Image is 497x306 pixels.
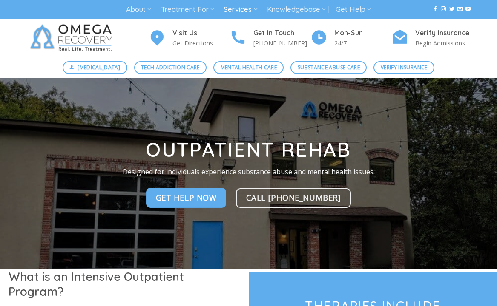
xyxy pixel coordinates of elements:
[441,6,446,12] a: Follow on Instagram
[336,2,371,17] a: Get Help
[415,28,472,39] h4: Verify Insurance
[433,6,438,12] a: Follow on Facebook
[230,28,310,48] a: Get In Touch [PHONE_NUMBER]
[156,192,217,204] span: Get Help NOw
[391,28,472,48] a: Verify Insurance Begin Admissions
[449,6,454,12] a: Follow on Twitter
[134,61,207,74] a: Tech Addiction Care
[224,2,257,17] a: Services
[141,63,200,71] span: Tech Addiction Care
[126,2,151,17] a: About
[111,167,387,178] p: Designed for individuals experience substance abuse and mental health issues.
[373,61,434,74] a: Verify Insurance
[146,137,351,162] strong: Outpatient Rehab
[253,28,310,39] h4: Get In Touch
[334,28,391,39] h4: Mon-Sun
[236,188,351,208] a: Call [PHONE_NUMBER]
[246,191,341,204] span: Call [PHONE_NUMBER]
[78,63,120,71] span: [MEDICAL_DATA]
[465,6,471,12] a: Follow on YouTube
[253,38,310,48] p: [PHONE_NUMBER]
[381,63,428,71] span: Verify Insurance
[298,63,360,71] span: Substance Abuse Care
[25,19,121,57] img: Omega Recovery
[415,38,472,48] p: Begin Admissions
[172,28,230,39] h4: Visit Us
[172,38,230,48] p: Get Directions
[213,61,284,74] a: Mental Health Care
[221,63,277,71] span: Mental Health Care
[149,28,230,48] a: Visit Us Get Directions
[63,61,127,74] a: [MEDICAL_DATA]
[161,2,214,17] a: Treatment For
[9,269,240,300] h1: What is an Intensive Outpatient Program?
[290,61,367,74] a: Substance Abuse Care
[457,6,463,12] a: Send us an email
[146,188,227,208] a: Get Help NOw
[334,38,391,48] p: 24/7
[267,2,326,17] a: Knowledgebase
